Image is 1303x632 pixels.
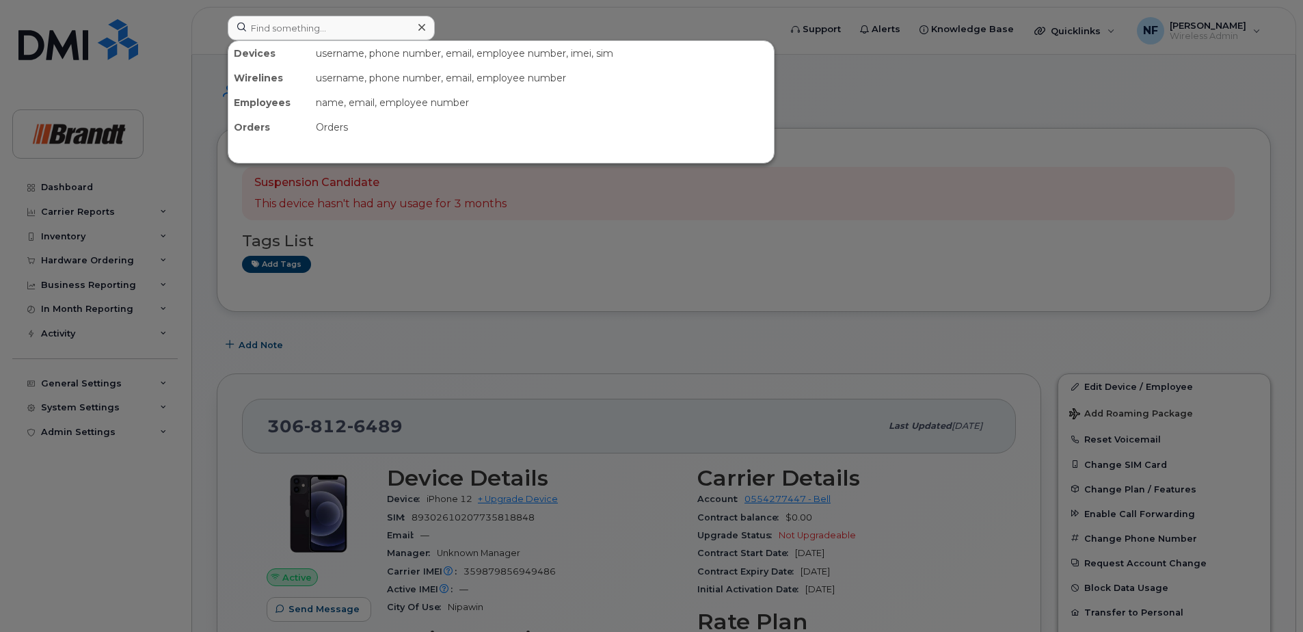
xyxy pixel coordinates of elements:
div: Devices [228,41,310,66]
div: name, email, employee number [310,90,774,115]
div: Orders [228,115,310,140]
div: Employees [228,90,310,115]
div: username, phone number, email, employee number, imei, sim [310,41,774,66]
div: Orders [310,115,774,140]
div: username, phone number, email, employee number [310,66,774,90]
div: Wirelines [228,66,310,90]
